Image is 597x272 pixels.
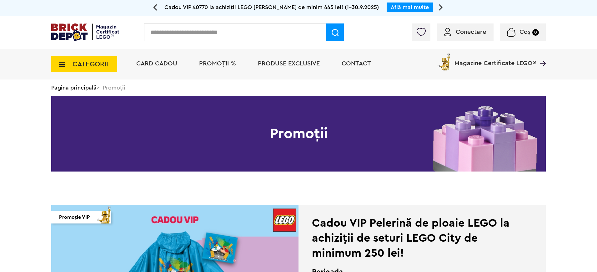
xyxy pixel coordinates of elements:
[391,4,429,10] a: Află mai multe
[258,60,320,67] a: Produse exclusive
[136,60,177,67] a: Card Cadou
[59,211,90,223] span: Promoție VIP
[312,216,515,261] div: Cadou VIP Pelerină de ploaie LEGO la achiziții de seturi LEGO City de minimum 250 lei!
[342,60,371,67] a: Contact
[51,96,546,172] h1: Promoții
[73,61,108,68] span: CATEGORII
[519,29,530,35] span: Coș
[444,29,486,35] a: Conectare
[94,204,114,223] img: vip_page_imag.png
[454,52,536,66] span: Magazine Certificate LEGO®
[536,52,546,58] a: Magazine Certificate LEGO®
[456,29,486,35] span: Conectare
[51,85,97,90] a: Pagina principală
[51,80,546,96] div: > Promoții
[532,29,539,36] small: 0
[199,60,236,67] a: PROMOȚII %
[164,4,379,10] span: Cadou VIP 40770 la achiziții LEGO [PERSON_NAME] de minim 445 lei! (1-30.9.2025)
